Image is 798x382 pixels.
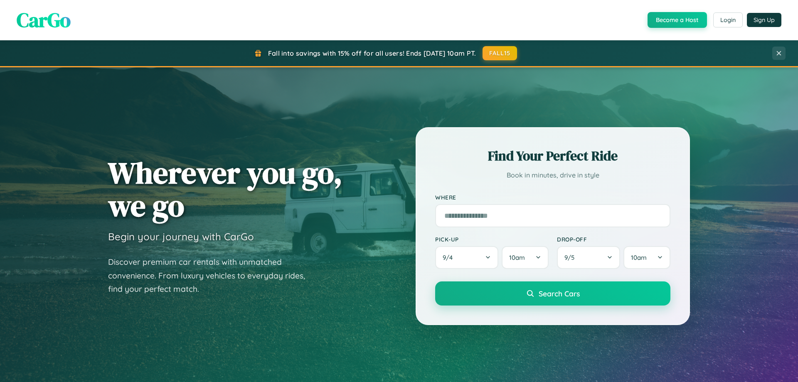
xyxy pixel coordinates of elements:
[713,12,743,27] button: Login
[509,254,525,261] span: 10am
[539,289,580,298] span: Search Cars
[648,12,707,28] button: Become a Host
[483,46,517,60] button: FALL15
[564,254,579,261] span: 9 / 5
[557,246,620,269] button: 9/5
[435,194,670,201] label: Where
[435,236,549,243] label: Pick-up
[435,147,670,165] h2: Find Your Perfect Ride
[435,281,670,306] button: Search Cars
[108,255,316,296] p: Discover premium car rentals with unmatched convenience. From luxury vehicles to everyday rides, ...
[435,246,498,269] button: 9/4
[268,49,476,57] span: Fall into savings with 15% off for all users! Ends [DATE] 10am PT.
[623,246,670,269] button: 10am
[108,156,342,222] h1: Wherever you go, we go
[435,169,670,181] p: Book in minutes, drive in style
[108,230,254,243] h3: Begin your journey with CarGo
[631,254,647,261] span: 10am
[747,13,781,27] button: Sign Up
[502,246,549,269] button: 10am
[557,236,670,243] label: Drop-off
[17,6,71,34] span: CarGo
[443,254,457,261] span: 9 / 4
